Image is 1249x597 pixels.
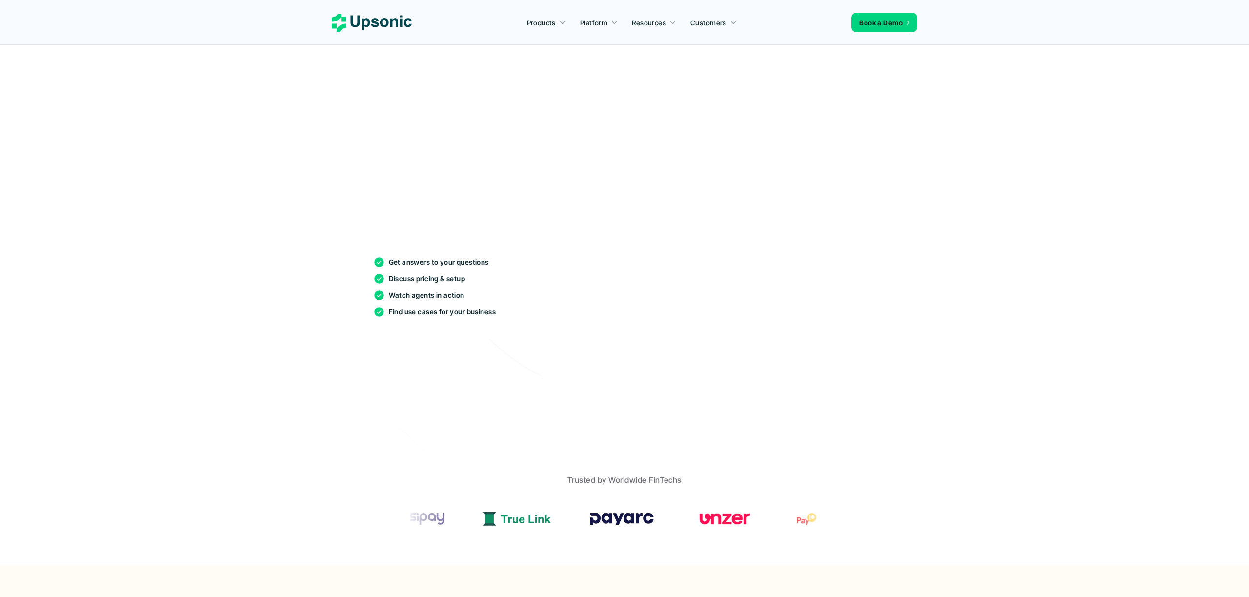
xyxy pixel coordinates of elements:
span: Book a Demo [859,19,903,27]
a: Products [521,14,572,31]
p: Find use cases for your business [389,307,496,317]
p: Customers [690,18,726,28]
p: Products [527,18,556,28]
p: Resources [632,18,666,28]
a: Book a Demo [851,13,917,32]
p: Watch agents in action [389,290,464,300]
p: Trusted by Worldwide FinTechs [567,473,682,487]
h1: Book a 30 min demo [368,177,536,248]
p: Discuss pricing & setup [389,273,465,284]
p: Platform [580,18,607,28]
p: Get answers to your questions [389,257,489,267]
h2: AI agents that automate onboarding, payments, and compliance: always on. [368,334,537,362]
